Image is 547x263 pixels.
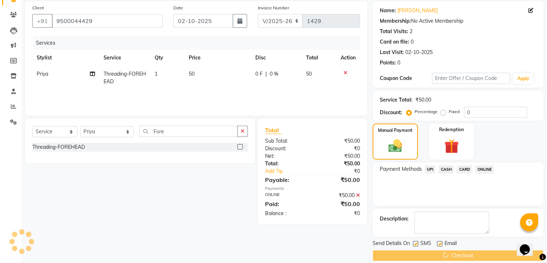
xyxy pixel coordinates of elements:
span: 50 [306,71,312,77]
div: Description: [380,215,409,223]
div: Coupon Code [380,75,432,82]
div: ONLINE [260,192,313,199]
div: Net: [260,152,313,160]
div: 0 [397,59,400,67]
span: 50 [189,71,195,77]
span: Threading-FOREHEAD [104,71,146,85]
div: Paid: [260,200,313,208]
div: 02-10-2025 [405,49,433,56]
th: Action [336,50,360,66]
div: ₹50.00 [313,137,365,145]
th: Price [184,50,251,66]
div: ₹50.00 [415,96,431,104]
div: ₹50.00 [313,200,365,208]
div: Total Visits: [380,28,408,35]
label: Redemption [439,126,464,133]
div: ₹0 [313,145,365,152]
div: Card on file: [380,38,409,46]
img: _gift.svg [440,137,463,155]
div: Service Total: [380,96,412,104]
div: Points: [380,59,396,67]
label: Percentage [415,108,438,115]
span: Send Details On [373,240,410,249]
div: Discount: [380,109,402,116]
div: Total: [260,160,313,168]
div: ₹50.00 [313,175,365,184]
div: ₹50.00 [313,160,365,168]
span: Email [445,240,457,249]
label: Invoice Number [258,5,289,11]
th: Disc [251,50,302,66]
span: Priya [37,71,48,77]
span: ONLINE [475,165,494,174]
div: Threading-FOREHEAD [32,143,85,151]
span: | [265,70,267,78]
div: No Active Membership [380,17,536,25]
span: 0 F [255,70,263,78]
iframe: chat widget [517,234,540,256]
div: Last Visit: [380,49,404,56]
span: CARD [457,165,472,174]
input: Enter Offer / Coupon Code [432,73,510,84]
button: Apply [513,73,533,84]
div: Sub Total: [260,137,313,145]
label: Date [173,5,183,11]
th: Service [99,50,150,66]
span: SMS [420,240,431,249]
th: Stylist [32,50,99,66]
a: [PERSON_NAME] [397,7,438,14]
div: ₹50.00 [313,192,365,199]
span: UPI [425,165,436,174]
div: Name: [380,7,396,14]
button: +91 [32,14,53,28]
div: Payments [265,186,360,192]
div: 0 [411,38,414,46]
th: Qty [150,50,184,66]
label: Manual Payment [378,127,412,134]
div: Discount: [260,145,313,152]
div: Payable: [260,175,313,184]
input: Search or Scan [139,126,237,137]
span: Total [265,126,282,134]
span: 1 [155,71,158,77]
div: Services [33,36,365,50]
input: Search by Name/Mobile/Email/Code [52,14,163,28]
div: ₹0 [321,168,365,175]
label: Fixed [449,108,460,115]
label: Client [32,5,44,11]
div: Membership: [380,17,411,25]
div: 2 [410,28,412,35]
span: 0 % [270,70,278,78]
div: ₹50.00 [313,152,365,160]
span: CASH [438,165,454,174]
div: ₹0 [313,210,365,217]
a: Add Tip [260,168,321,175]
span: Payment Methods [380,165,422,173]
img: _cash.svg [384,138,406,154]
th: Total [302,50,336,66]
div: Balance : [260,210,313,217]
